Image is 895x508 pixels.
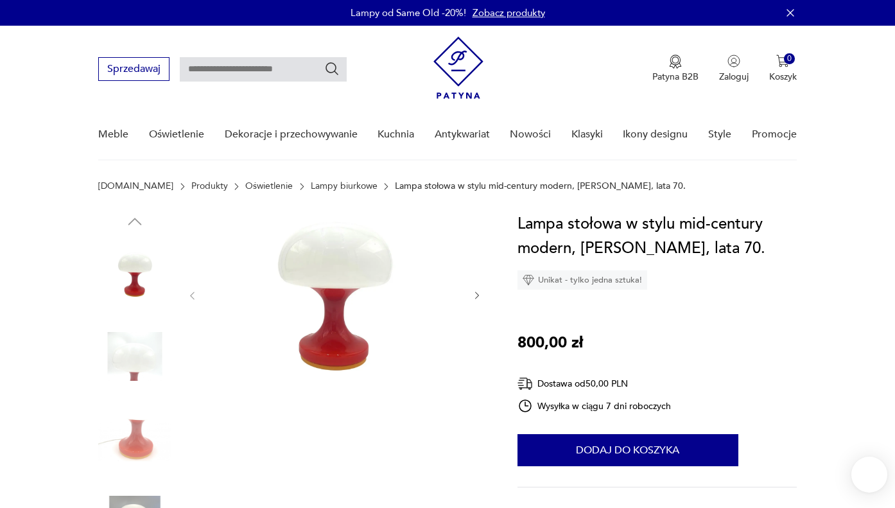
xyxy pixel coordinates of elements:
[652,55,699,83] a: Ikona medaluPatyna B2B
[211,212,458,377] img: Zdjęcie produktu Lampa stołowa w stylu mid-century modern, S. Tabera, lata 70.
[98,320,171,393] img: Zdjęcie produktu Lampa stołowa w stylu mid-century modern, S. Tabera, lata 70.
[98,57,169,81] button: Sprzedawaj
[324,61,340,76] button: Szukaj
[769,55,797,83] button: 0Koszyk
[708,110,731,159] a: Style
[719,55,749,83] button: Zaloguj
[517,212,797,261] h1: Lampa stołowa w stylu mid-century modern, [PERSON_NAME], lata 70.
[98,401,171,475] img: Zdjęcie produktu Lampa stołowa w stylu mid-century modern, S. Tabera, lata 70.
[98,238,171,311] img: Zdjęcie produktu Lampa stołowa w stylu mid-century modern, S. Tabera, lata 70.
[395,181,686,191] p: Lampa stołowa w stylu mid-century modern, [PERSON_NAME], lata 70.
[719,71,749,83] p: Zaloguj
[517,434,738,466] button: Dodaj do koszyka
[191,181,228,191] a: Produkty
[433,37,483,99] img: Patyna - sklep z meblami i dekoracjami vintage
[98,66,169,74] a: Sprzedawaj
[98,181,173,191] a: [DOMAIN_NAME]
[351,6,466,19] p: Lampy od Same Old -20%!
[523,274,534,286] img: Ikona diamentu
[669,55,682,69] img: Ikona medalu
[517,376,533,392] img: Ikona dostawy
[245,181,293,191] a: Oświetlenie
[435,110,490,159] a: Antykwariat
[225,110,358,159] a: Dekoracje i przechowywanie
[311,181,378,191] a: Lampy biurkowe
[727,55,740,67] img: Ikonka użytkownika
[98,110,128,159] a: Meble
[517,376,672,392] div: Dostawa od 50,00 PLN
[652,55,699,83] button: Patyna B2B
[517,398,672,414] div: Wysyłka w ciągu 7 dni roboczych
[571,110,603,159] a: Klasyki
[752,110,797,159] a: Promocje
[652,71,699,83] p: Patyna B2B
[510,110,551,159] a: Nowości
[769,71,797,83] p: Koszyk
[517,270,647,290] div: Unikat - tylko jedna sztuka!
[784,53,795,64] div: 0
[776,55,789,67] img: Ikona koszyka
[623,110,688,159] a: Ikony designu
[517,331,583,355] p: 800,00 zł
[851,457,887,493] iframe: Smartsupp widget button
[378,110,414,159] a: Kuchnia
[473,6,545,19] a: Zobacz produkty
[149,110,204,159] a: Oświetlenie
